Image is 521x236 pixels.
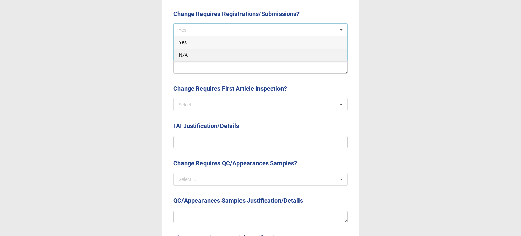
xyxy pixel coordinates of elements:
label: FAI Justification/Details [173,121,239,131]
span: N/A [179,52,188,58]
label: Change Requires Registrations/Submissions? [173,9,300,19]
span: Yes [179,40,187,45]
div: Select ... [179,177,196,182]
label: Change Requires QC/Appearances Samples? [173,159,297,168]
label: Change Requires First Article Inspection? [173,84,287,93]
div: Select ... [179,102,196,107]
label: QC/Appearances Samples Justification/Details [173,196,303,205]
